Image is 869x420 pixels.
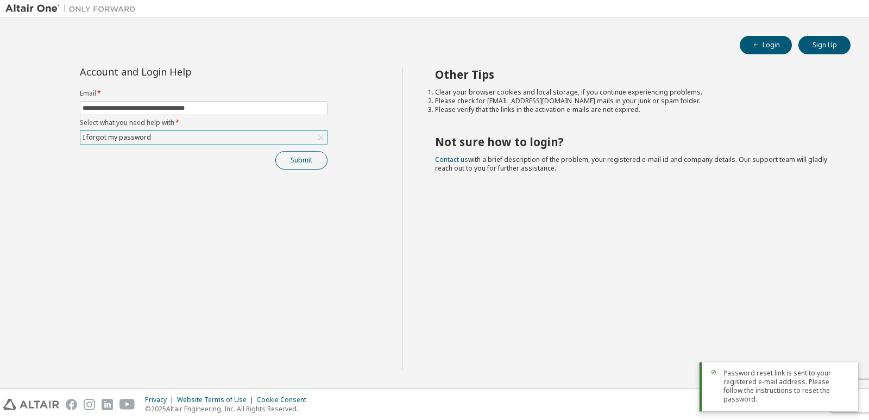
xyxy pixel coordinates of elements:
[275,151,328,170] button: Submit
[66,399,77,410] img: facebook.svg
[435,67,832,82] h2: Other Tips
[435,155,468,164] a: Contact us
[81,131,153,143] div: I forgot my password
[177,396,257,404] div: Website Terms of Use
[435,97,832,105] li: Please check for [EMAIL_ADDRESS][DOMAIN_NAME] mails in your junk or spam folder.
[84,399,95,410] img: instagram.svg
[3,399,59,410] img: altair_logo.svg
[80,89,328,98] label: Email
[723,369,849,404] span: Password reset link is sent to your registered e-mail address. Please follow the instructions to ...
[5,3,141,14] img: Altair One
[740,36,792,54] button: Login
[80,131,327,144] div: I forgot my password
[257,396,313,404] div: Cookie Consent
[435,88,832,97] li: Clear your browser cookies and local storage, if you continue experiencing problems.
[435,155,827,173] span: with a brief description of the problem, your registered e-mail id and company details. Our suppo...
[80,118,328,127] label: Select what you need help with
[102,399,113,410] img: linkedin.svg
[145,404,313,413] p: © 2025 Altair Engineering, Inc. All Rights Reserved.
[80,67,278,76] div: Account and Login Help
[435,105,832,114] li: Please verify that the links in the activation e-mails are not expired.
[435,135,832,149] h2: Not sure how to login?
[119,399,135,410] img: youtube.svg
[145,396,177,404] div: Privacy
[798,36,851,54] button: Sign Up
